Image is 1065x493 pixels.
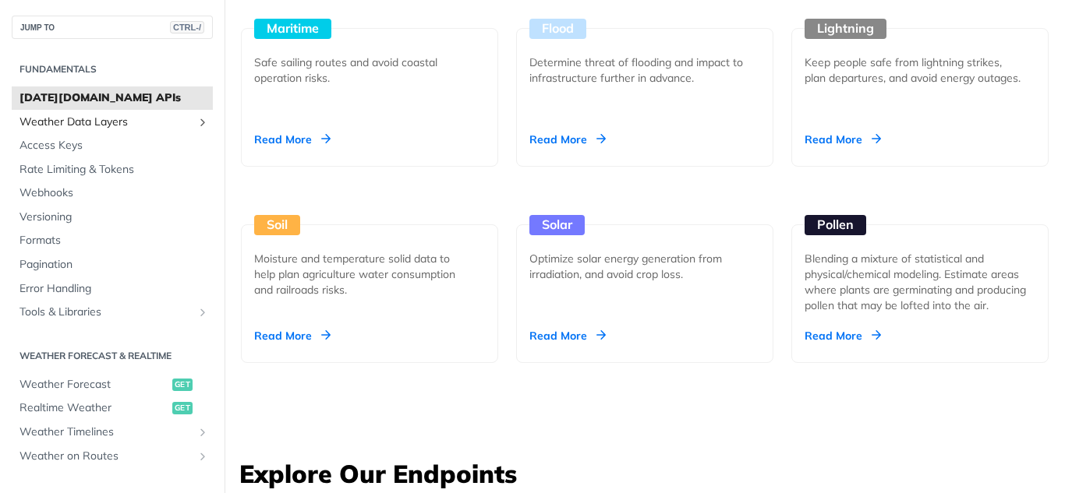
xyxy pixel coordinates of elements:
div: Safe sailing routes and avoid coastal operation risks. [254,55,472,86]
div: Keep people safe from lightning strikes, plan departures, and avoid energy outages. [805,55,1023,86]
span: CTRL-/ [170,21,204,33]
a: Rate Limiting & Tokens [12,158,213,181]
a: Soil Moisture and temperature solid data to help plan agriculture water consumption and railroads... [235,167,504,363]
span: Pagination [19,257,209,273]
a: Weather Forecastget [12,373,213,396]
div: Determine threat of flooding and impact to infrastructure further in advance. [529,55,748,86]
div: Read More [805,328,881,343]
button: Show subpages for Weather Data Layers [196,116,209,129]
span: Error Handling [19,281,209,297]
span: Weather Data Layers [19,114,193,130]
span: Rate Limiting & Tokens [19,162,209,178]
a: Webhooks [12,181,213,205]
div: Read More [805,132,881,147]
span: [DATE][DOMAIN_NAME] APIs [19,90,209,106]
div: Solar [529,215,585,235]
span: Versioning [19,210,209,225]
button: JUMP TOCTRL-/ [12,16,213,39]
div: Optimize solar energy generation from irradiation, and avoid crop loss. [529,251,748,282]
span: Access Keys [19,138,209,153]
span: Weather Timelines [19,424,193,440]
a: Pollen Blending a mixture of statistical and physical/chemical modeling. Estimate areas where pla... [785,167,1055,363]
div: Moisture and temperature solid data to help plan agriculture water consumption and railroads risks. [254,251,472,298]
div: Read More [254,328,331,343]
div: Read More [529,328,606,343]
a: Weather Data LayersShow subpages for Weather Data Layers [12,111,213,134]
a: Pagination [12,253,213,276]
h2: Weather Forecast & realtime [12,349,213,363]
span: get [172,379,193,391]
a: Solar Optimize solar energy generation from irradiation, and avoid crop loss. Read More [510,167,780,363]
a: Formats [12,229,213,252]
span: Formats [19,233,209,248]
span: Weather Forecast [19,377,168,393]
span: Webhooks [19,185,209,201]
div: Soil [254,215,300,235]
a: [DATE][DOMAIN_NAME] APIs [12,86,213,110]
span: get [172,402,193,414]
span: Realtime Weather [19,400,168,416]
h3: Explore Our Endpoints [239,456,1050,491]
div: Lightning [805,19,886,39]
a: Access Keys [12,134,213,157]
a: Weather TimelinesShow subpages for Weather Timelines [12,421,213,444]
span: Weather on Routes [19,449,193,464]
button: Show subpages for Weather Timelines [196,426,209,438]
div: Read More [529,132,606,147]
button: Show subpages for Tools & Libraries [196,306,209,319]
button: Show subpages for Weather on Routes [196,450,209,463]
h2: Fundamentals [12,62,213,76]
span: Tools & Libraries [19,305,193,320]
a: Weather on RoutesShow subpages for Weather on Routes [12,445,213,468]
a: Error Handling [12,277,213,301]
a: Realtime Weatherget [12,396,213,420]
div: Read More [254,132,331,147]
div: Flood [529,19,586,39]
div: Pollen [805,215,866,235]
a: Tools & LibrariesShow subpages for Tools & Libraries [12,301,213,324]
div: Maritime [254,19,331,39]
div: Blending a mixture of statistical and physical/chemical modeling. Estimate areas where plants are... [805,251,1035,313]
a: Versioning [12,206,213,229]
